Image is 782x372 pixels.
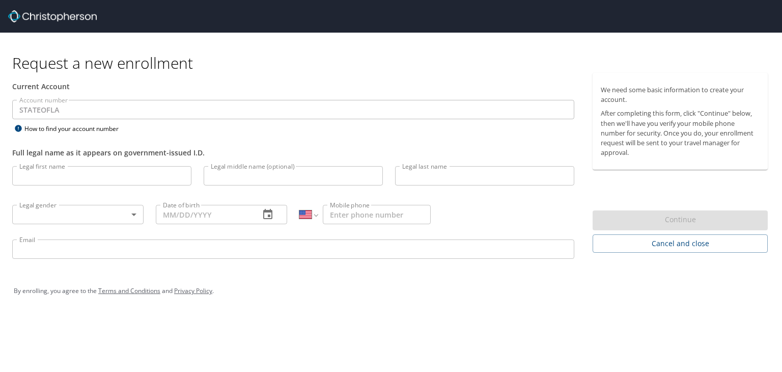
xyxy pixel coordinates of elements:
a: Terms and Conditions [98,286,160,295]
p: We need some basic information to create your account. [601,85,760,104]
div: How to find your account number [12,122,139,135]
h1: Request a new enrollment [12,53,776,73]
div: ​ [12,205,144,224]
input: MM/DD/YYYY [156,205,252,224]
img: cbt logo [8,10,97,22]
a: Privacy Policy [174,286,212,295]
input: Enter phone number [323,205,431,224]
div: By enrolling, you agree to the and . [14,278,768,304]
div: Full legal name as it appears on government-issued I.D. [12,147,574,158]
div: Current Account [12,81,574,92]
span: Cancel and close [601,237,760,250]
button: Cancel and close [593,234,768,253]
p: After completing this form, click "Continue" below, then we'll have you verify your mobile phone ... [601,109,760,157]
